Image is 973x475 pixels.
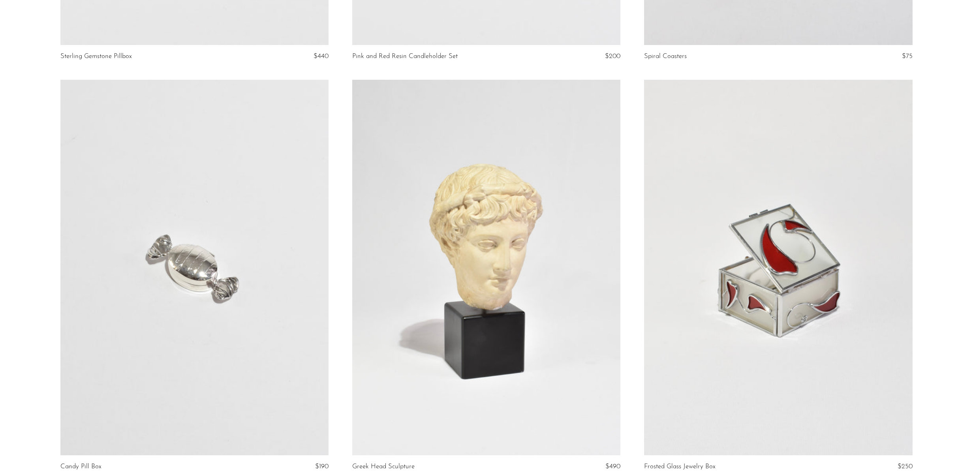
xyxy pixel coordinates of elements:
[644,53,687,60] a: Spiral Coasters
[352,53,458,60] a: Pink and Red Resin Candleholder Set
[314,53,329,60] span: $440
[60,53,132,60] a: Sterling Gemstone Pillbox
[315,463,329,470] span: $190
[902,53,913,60] span: $75
[352,463,415,470] a: Greek Head Sculpture
[60,463,101,470] a: Candy Pill Box
[644,463,716,470] a: Frosted Glass Jewelry Box
[605,463,620,470] span: $490
[605,53,620,60] span: $200
[898,463,913,470] span: $250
